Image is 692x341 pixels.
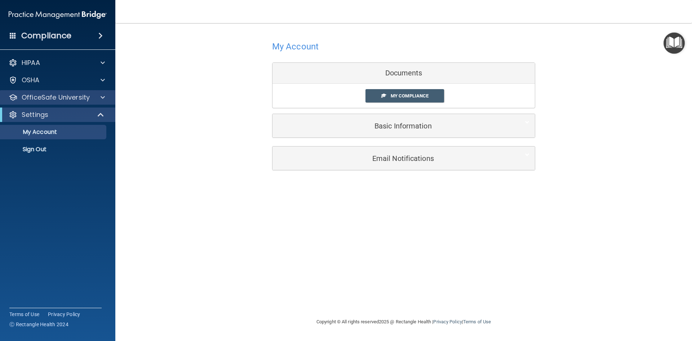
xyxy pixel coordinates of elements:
[9,110,105,119] a: Settings
[9,76,105,84] a: OSHA
[5,146,103,153] p: Sign Out
[433,319,462,324] a: Privacy Policy
[278,154,507,162] h5: Email Notifications
[22,110,48,119] p: Settings
[278,150,529,166] a: Email Notifications
[664,32,685,54] button: Open Resource Center
[9,93,105,102] a: OfficeSafe University
[463,319,491,324] a: Terms of Use
[391,93,429,99] span: My Compliance
[272,63,535,84] div: Documents
[21,31,71,41] h4: Compliance
[9,321,68,328] span: Ⓒ Rectangle Health 2024
[272,42,319,51] h4: My Account
[48,311,80,318] a: Privacy Policy
[278,118,529,134] a: Basic Information
[272,310,535,333] div: Copyright © All rights reserved 2025 @ Rectangle Health | |
[9,8,107,22] img: PMB logo
[9,311,39,318] a: Terms of Use
[9,58,105,67] a: HIPAA
[22,76,40,84] p: OSHA
[22,58,40,67] p: HIPAA
[5,128,103,136] p: My Account
[22,93,90,102] p: OfficeSafe University
[278,122,507,130] h5: Basic Information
